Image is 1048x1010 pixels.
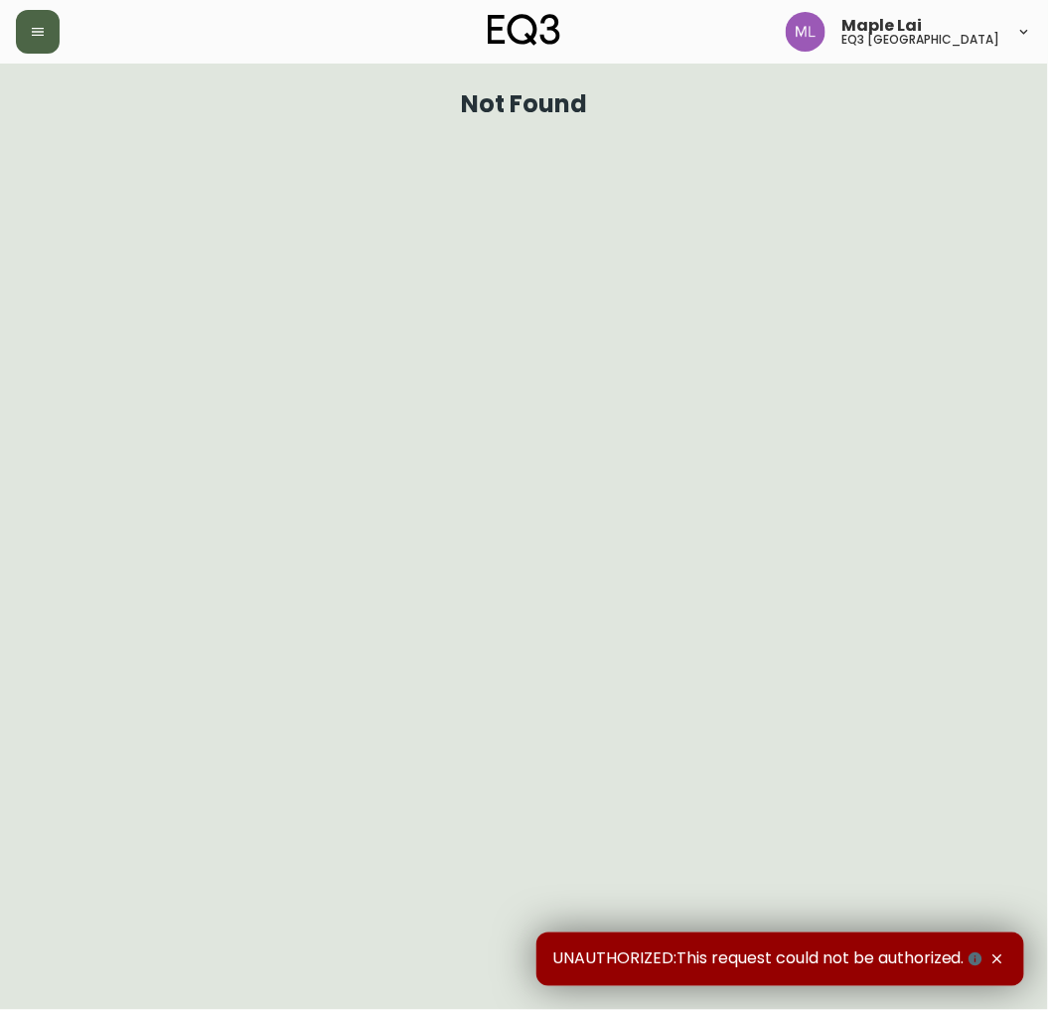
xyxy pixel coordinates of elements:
img: logo [488,14,561,46]
img: 61e28cffcf8cc9f4e300d877dd684943 [786,12,825,52]
span: UNAUTHORIZED:This request could not be authorized. [552,948,986,970]
h1: Not Found [461,95,587,113]
span: Maple Lai [841,18,922,34]
h5: eq3 [GEOGRAPHIC_DATA] [841,34,1000,46]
